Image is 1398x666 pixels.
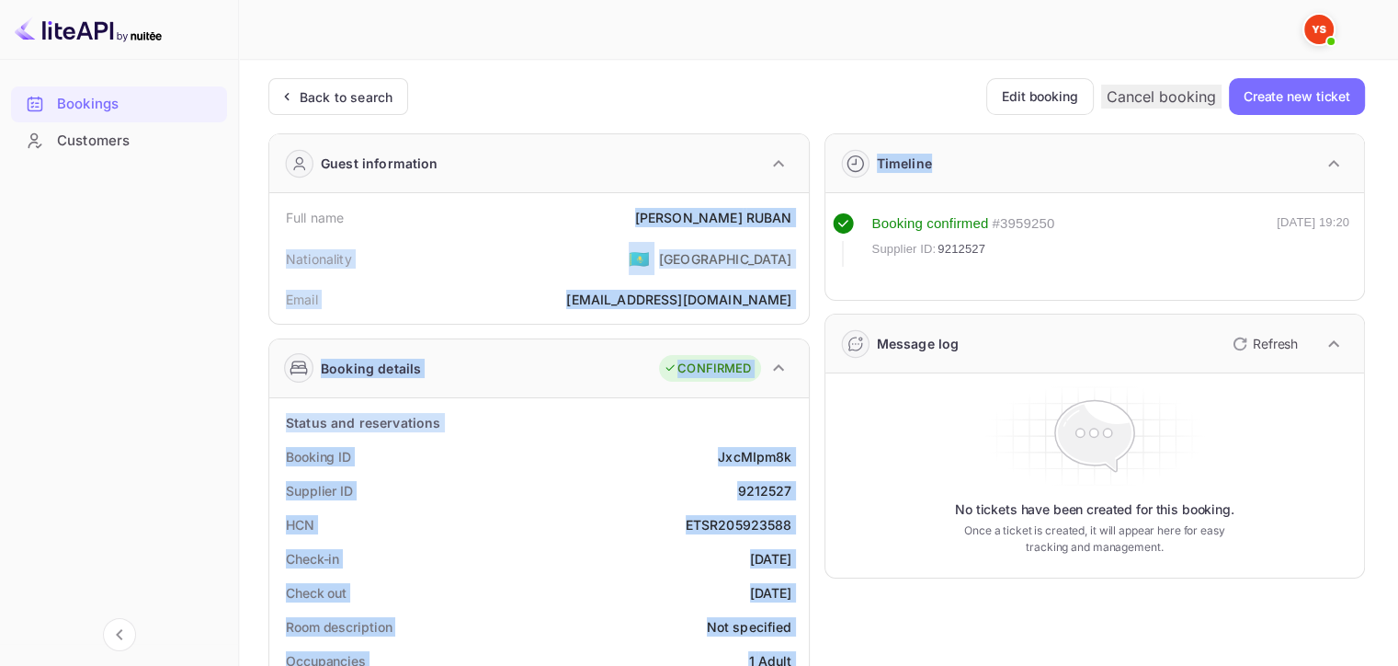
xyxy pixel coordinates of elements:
[286,515,314,534] div: HCN
[664,360,751,378] div: CONFIRMED
[1222,329,1305,359] button: Refresh
[11,123,227,157] a: Customers
[286,549,339,568] div: Check-in
[750,583,792,603] div: [DATE]
[737,481,791,500] div: 9212527
[1304,15,1334,44] img: Yandex Support
[57,131,218,152] div: Customers
[992,213,1054,235] div: # 3959250
[950,522,1239,556] p: Once a ticket is created, it will appear here for easy tracking and management.
[103,618,136,651] button: Collapse navigation
[11,86,227,121] a: Bookings
[286,208,344,227] div: Full name
[286,481,353,500] div: Supplier ID
[955,500,1234,519] p: No tickets have been created for this booking.
[11,86,227,122] div: Bookings
[629,242,650,275] span: United States
[635,208,792,227] div: [PERSON_NAME] RUBAN
[707,617,792,637] div: Not specified
[300,87,392,107] div: Back to search
[938,240,985,258] span: 9212527
[1253,334,1298,353] p: Refresh
[566,290,791,309] div: [EMAIL_ADDRESS][DOMAIN_NAME]
[872,240,937,258] span: Supplier ID:
[877,154,932,173] div: Timeline
[286,290,318,309] div: Email
[321,359,421,378] div: Booking details
[877,334,960,353] div: Message log
[286,447,351,466] div: Booking ID
[15,15,162,44] img: LiteAPI logo
[1229,78,1365,115] button: Create new ticket
[718,447,791,466] div: JxcMIpm8k
[286,249,352,269] div: Nationality
[986,78,1094,115] button: Edit booking
[1277,213,1349,267] div: [DATE] 19:20
[11,123,227,159] div: Customers
[286,413,440,432] div: Status and reservations
[659,249,792,269] div: [GEOGRAPHIC_DATA]
[57,94,218,115] div: Bookings
[286,583,347,603] div: Check out
[1101,85,1222,109] button: Cancel booking
[750,549,792,568] div: [DATE]
[686,515,792,534] div: ETSR205923588
[321,154,438,173] div: Guest information
[286,617,392,637] div: Room description
[872,213,989,235] div: Booking confirmed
